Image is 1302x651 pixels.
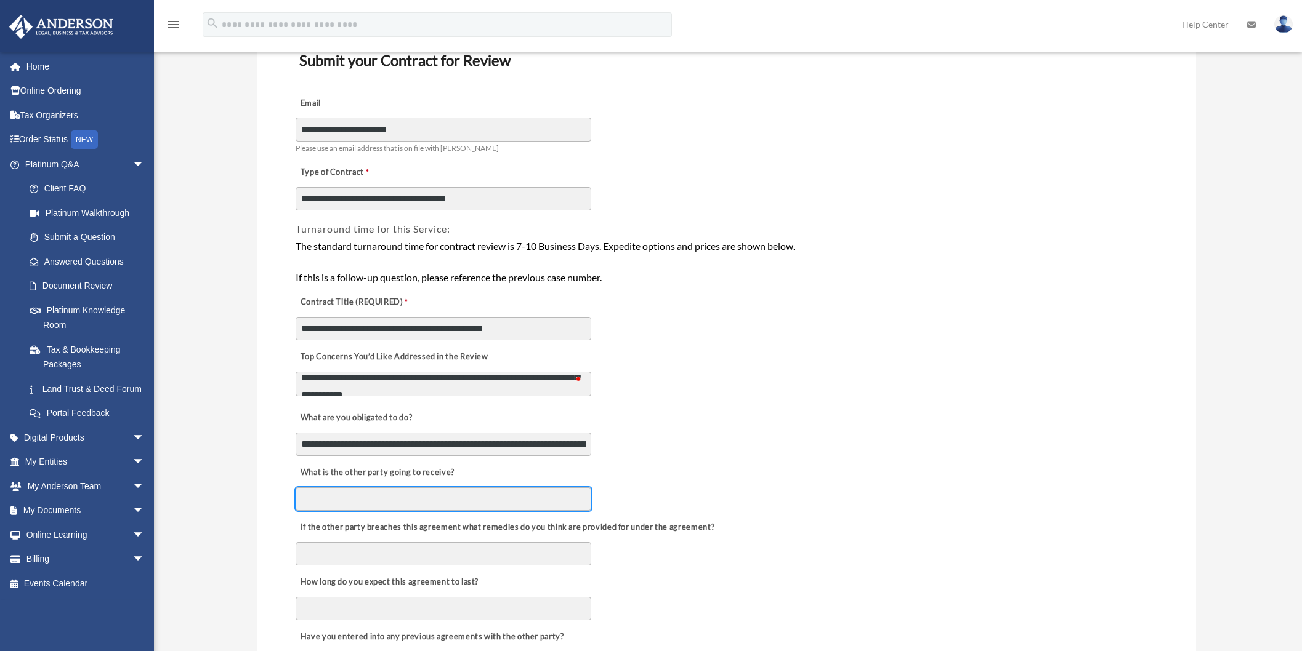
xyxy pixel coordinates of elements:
[17,337,163,377] a: Tax & Bookkeeping Packages
[9,547,163,572] a: Billingarrow_drop_down
[296,629,567,646] label: Have you entered into any previous agreements with the other party?
[296,95,419,112] label: Email
[132,152,157,177] span: arrow_drop_down
[296,143,499,153] span: Please use an email address that is on file with [PERSON_NAME]
[294,47,1158,73] h3: Submit your Contract for Review
[9,571,163,596] a: Events Calendar
[9,54,163,79] a: Home
[9,474,163,498] a: My Anderson Teamarrow_drop_down
[166,22,181,32] a: menu
[71,130,98,149] div: NEW
[17,177,163,201] a: Client FAQ
[17,201,163,225] a: Platinum Walkthrough
[296,465,458,482] label: What is the other party going to receive?
[296,349,491,366] label: Top Concerns You’d Like Addressed in the Review
[9,522,163,547] a: Online Learningarrow_drop_down
[132,498,157,524] span: arrow_drop_down
[17,298,163,337] a: Platinum Knowledge Room
[296,410,419,427] label: What are you obligated to do?
[9,103,163,127] a: Tax Organizers
[9,450,163,474] a: My Entitiesarrow_drop_down
[9,152,163,177] a: Platinum Q&Aarrow_drop_down
[296,519,718,537] label: If the other party breaches this agreement what remedies do you think are provided for under the ...
[166,17,181,32] i: menu
[17,249,163,274] a: Answered Questions
[296,294,419,311] label: Contract Title (REQUIRED)
[1274,15,1293,33] img: User Pic
[132,522,157,548] span: arrow_drop_down
[17,401,163,426] a: Portal Feedback
[132,547,157,572] span: arrow_drop_down
[296,574,482,591] label: How long do you expect this agreement to last?
[17,225,163,250] a: Submit a Question
[17,377,163,401] a: Land Trust & Deed Forum
[296,223,450,234] span: Turnaround time for this Service:
[132,450,157,475] span: arrow_drop_down
[9,79,163,103] a: Online Ordering
[9,425,163,450] a: Digital Productsarrow_drop_down
[6,15,117,39] img: Anderson Advisors Platinum Portal
[132,425,157,450] span: arrow_drop_down
[206,17,219,30] i: search
[132,474,157,499] span: arrow_drop_down
[296,372,591,396] textarea: To enrich screen reader interactions, please activate Accessibility in Grammarly extension settings
[17,274,157,298] a: Document Review
[296,238,1157,286] div: The standard turnaround time for contract review is 7-10 Business Days. Expedite options and pric...
[9,498,163,523] a: My Documentsarrow_drop_down
[9,127,163,153] a: Order StatusNEW
[296,164,419,181] label: Type of Contract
